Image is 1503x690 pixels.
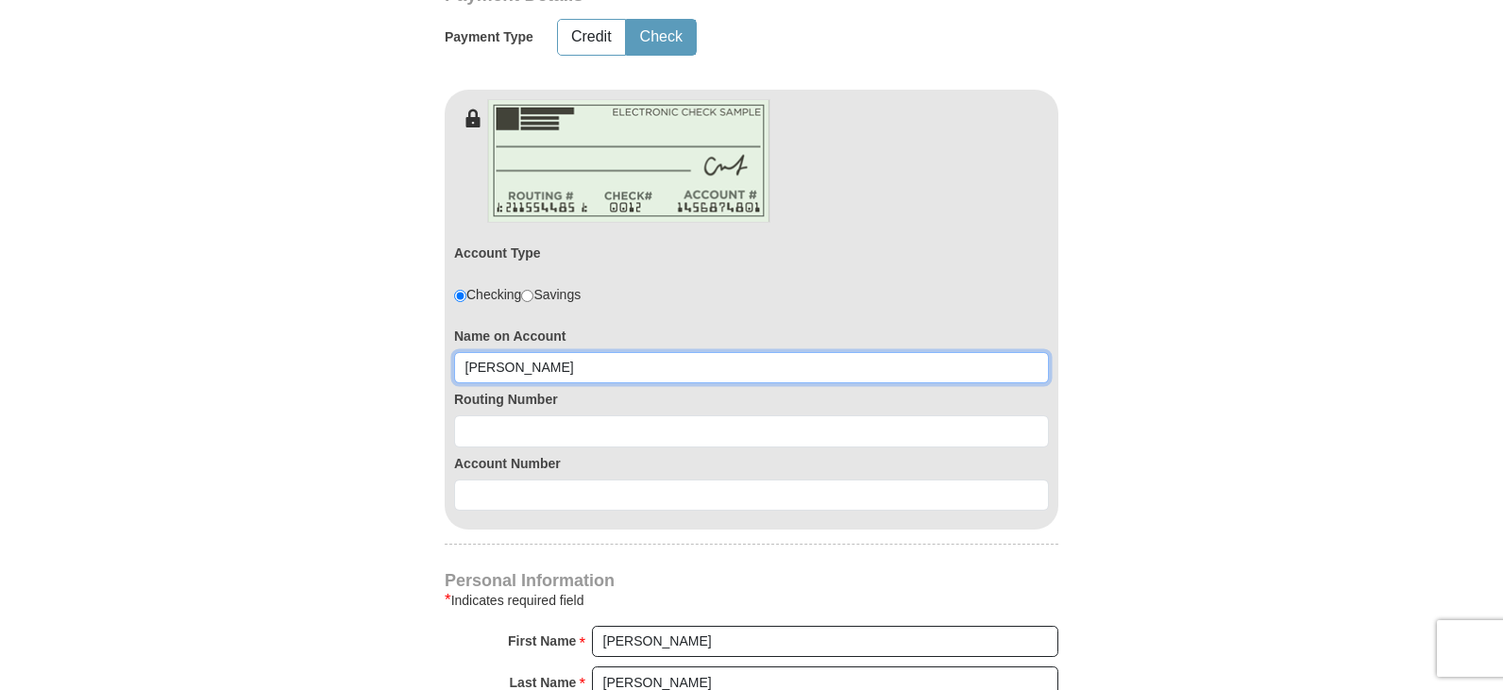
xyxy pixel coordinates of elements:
[627,20,696,55] button: Check
[508,628,576,654] strong: First Name
[454,454,1049,473] label: Account Number
[445,573,1058,588] h4: Personal Information
[445,589,1058,612] div: Indicates required field
[454,244,541,262] label: Account Type
[487,99,770,223] img: check-en.png
[558,20,625,55] button: Credit
[454,327,1049,345] label: Name on Account
[454,285,581,304] div: Checking Savings
[445,29,533,45] h5: Payment Type
[454,390,1049,409] label: Routing Number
